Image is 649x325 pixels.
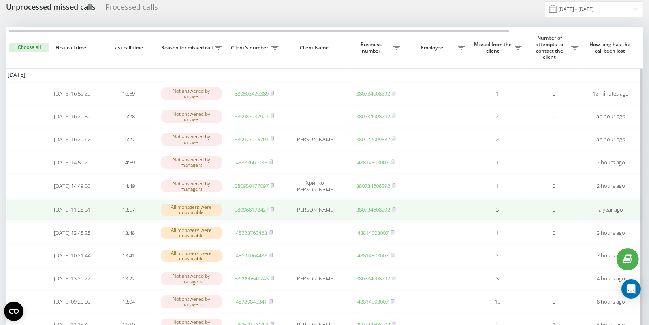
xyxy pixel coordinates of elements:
[526,83,583,104] td: 0
[44,175,100,198] td: [DATE] 14:49:55
[283,175,348,198] td: Хрипко [PERSON_NAME]
[530,35,571,60] span: Number of attempts to contact the client
[161,87,222,100] div: Not answered by managers
[161,250,222,262] div: All managers were unavailable
[9,43,49,52] button: Choose all
[469,268,526,289] td: 3
[621,279,641,299] div: Open Intercom Messenger
[583,175,639,198] td: 2 hours ago
[44,268,100,289] td: [DATE] 13:20:22
[44,152,100,173] td: [DATE] 14:59:20
[161,156,222,168] div: Not answered by managers
[235,90,269,97] a: 380503426389
[235,113,269,120] a: 380987937921
[105,3,158,15] div: Processed calls
[161,45,215,51] span: Reason for missed call
[235,206,269,213] a: 380968178427
[161,180,222,192] div: Not answered by managers
[356,206,390,213] a: 380734608292
[526,245,583,266] td: 0
[358,229,389,236] a: 48814503007
[526,152,583,173] td: 0
[44,245,100,266] td: [DATE] 10:21:44
[44,199,100,221] td: [DATE] 11:28:51
[526,222,583,244] td: 0
[236,229,267,236] a: 48723762463
[526,106,583,127] td: 0
[161,204,222,216] div: All managers were unavailable
[107,45,151,51] span: Last call time
[469,199,526,221] td: 3
[356,275,390,282] a: 380734608292
[469,222,526,244] td: 1
[526,268,583,289] td: 0
[469,175,526,198] td: 1
[235,275,269,282] a: 380990541743
[6,3,96,15] div: Unprocessed missed calls
[356,136,390,143] a: 380672009387
[50,45,94,51] span: First call time
[583,129,639,150] td: an hour ago
[44,106,100,127] td: [DATE] 16:26:59
[100,175,157,198] td: 14:49
[526,199,583,221] td: 0
[473,41,515,54] span: Missed from the client
[44,129,100,150] td: [DATE] 16:20:42
[469,83,526,104] td: 1
[161,227,222,239] div: All managers were unavailable
[100,106,157,127] td: 16:28
[283,199,348,221] td: [PERSON_NAME]
[526,291,583,312] td: 0
[358,252,389,259] a: 48814503007
[352,41,393,54] span: Business number
[469,291,526,312] td: 15
[583,291,639,312] td: 8 hours ago
[161,133,222,145] div: Not answered by managers
[583,152,639,173] td: 2 hours ago
[283,129,348,150] td: [PERSON_NAME]
[290,45,341,51] span: Client Name
[526,175,583,198] td: 0
[236,252,267,259] a: 48691064488
[583,222,639,244] td: 3 hours ago
[283,268,348,289] td: [PERSON_NAME]
[100,199,157,221] td: 13:57
[100,222,157,244] td: 13:48
[230,45,271,51] span: Client's number
[469,106,526,127] td: 2
[356,90,390,97] a: 380734608292
[236,298,267,305] a: 48729845341
[583,199,639,221] td: a year ago
[408,45,458,51] span: Employee
[161,295,222,308] div: Not answered by managers
[4,302,23,321] button: Open CMP widget
[235,136,269,143] a: 380977015701
[583,268,639,289] td: 4 hours ago
[100,291,157,312] td: 13:04
[44,222,100,244] td: [DATE] 13:48:28
[161,272,222,285] div: Not answered by managers
[236,159,267,166] a: 48883660035
[44,83,100,104] td: [DATE] 16:59:29
[526,129,583,150] td: 0
[235,182,269,189] a: 380950177097
[100,268,157,289] td: 13:22
[100,245,157,266] td: 13:41
[356,182,390,189] a: 380734608292
[469,129,526,150] td: 2
[100,152,157,173] td: 14:59
[469,152,526,173] td: 1
[583,106,639,127] td: an hour ago
[100,83,157,104] td: 16:59
[358,159,389,166] a: 48814503007
[356,113,390,120] a: 380734608292
[100,129,157,150] td: 16:27
[469,245,526,266] td: 2
[44,291,100,312] td: [DATE] 09:23:03
[161,110,222,123] div: Not answered by managers
[358,298,389,305] a: 48814503007
[583,245,639,266] td: 7 hours ago
[589,41,633,54] span: How long has the call been lost
[583,83,639,104] td: 12 minutes ago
